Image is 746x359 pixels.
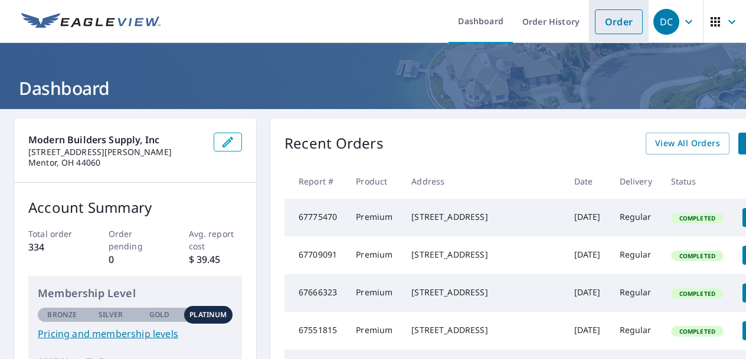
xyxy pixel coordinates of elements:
td: Regular [610,274,662,312]
p: Recent Orders [284,133,384,154]
td: Regular [610,236,662,274]
td: 67551815 [284,312,346,350]
td: Premium [346,236,402,274]
span: View All Orders [655,136,720,151]
span: Completed [672,289,722,298]
p: Account Summary [28,197,242,218]
div: [STREET_ADDRESS] [411,286,555,298]
span: Completed [672,327,722,335]
span: Completed [672,214,722,222]
p: Gold [149,309,169,320]
a: View All Orders [646,133,729,154]
td: [DATE] [565,199,610,236]
p: Mentor, OH 44060 [28,157,204,168]
p: Modern Builders Supply, Inc [28,133,204,147]
th: Date [565,164,610,199]
th: Status [662,164,733,199]
th: Report # [284,164,346,199]
p: Order pending [109,228,162,252]
td: 67775470 [284,199,346,236]
p: Platinum [189,309,227,320]
td: Regular [610,199,662,236]
td: Premium [346,274,402,312]
p: Avg. report cost [189,228,243,252]
td: Premium [346,199,402,236]
div: DC [653,9,679,35]
img: EV Logo [21,13,161,31]
p: 0 [109,252,162,266]
td: 67709091 [284,236,346,274]
div: [STREET_ADDRESS] [411,211,555,223]
p: 334 [28,240,82,254]
td: [DATE] [565,236,610,274]
a: Order [595,9,643,34]
td: [DATE] [565,274,610,312]
p: $ 39.45 [189,252,243,266]
p: Membership Level [38,285,233,301]
td: [DATE] [565,312,610,350]
th: Address [402,164,564,199]
div: [STREET_ADDRESS] [411,249,555,261]
td: Regular [610,312,662,350]
p: [STREET_ADDRESS][PERSON_NAME] [28,147,204,157]
h1: Dashboard [14,76,732,100]
span: Completed [672,252,722,260]
td: 67666323 [284,274,346,312]
a: Pricing and membership levels [38,327,233,341]
div: [STREET_ADDRESS] [411,324,555,336]
td: Premium [346,312,402,350]
p: Silver [99,309,123,320]
p: Bronze [47,309,77,320]
th: Product [346,164,402,199]
th: Delivery [610,164,662,199]
p: Total order [28,228,82,240]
